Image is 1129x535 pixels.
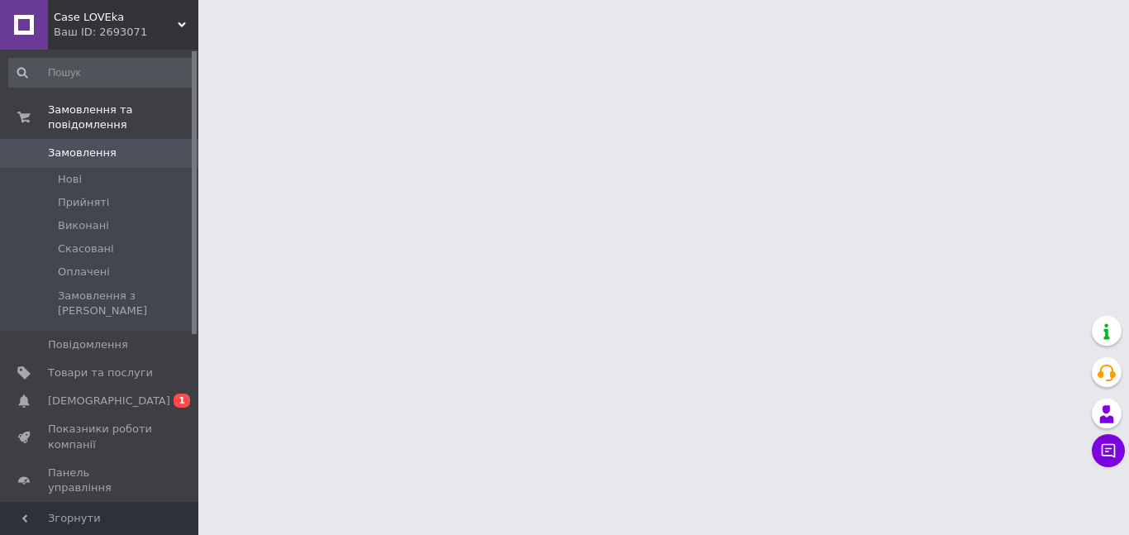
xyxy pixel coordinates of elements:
[48,365,153,380] span: Товари та послуги
[58,218,109,233] span: Виконані
[48,466,153,495] span: Панель управління
[54,10,178,25] span: Case LOVEka
[58,195,109,210] span: Прийняті
[48,337,128,352] span: Повідомлення
[8,58,195,88] input: Пошук
[48,422,153,451] span: Показники роботи компанії
[58,241,114,256] span: Скасовані
[48,103,198,132] span: Замовлення та повідомлення
[48,146,117,160] span: Замовлення
[174,394,190,408] span: 1
[48,394,170,408] span: [DEMOGRAPHIC_DATA]
[1092,434,1125,467] button: Чат з покупцем
[58,265,110,279] span: Оплачені
[54,25,198,40] div: Ваш ID: 2693071
[58,172,82,187] span: Нові
[58,289,193,318] span: Замовлення з [PERSON_NAME]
